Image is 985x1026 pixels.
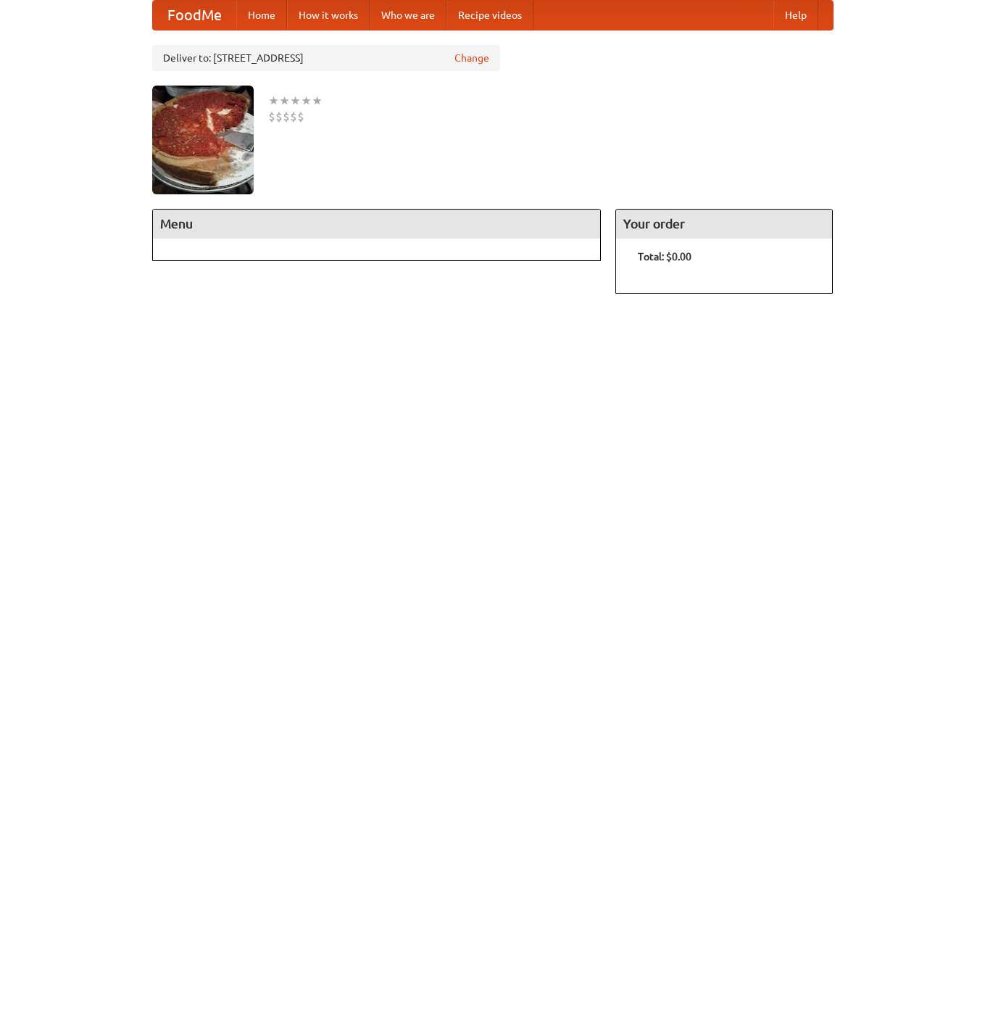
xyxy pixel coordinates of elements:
h4: Menu [153,210,601,239]
a: Help [773,1,818,30]
b: Total: $0.00 [638,251,691,262]
li: $ [283,109,290,125]
li: ★ [279,93,290,109]
li: $ [297,109,304,125]
li: ★ [268,93,279,109]
a: Recipe videos [446,1,533,30]
a: Who we are [370,1,446,30]
img: angular.jpg [152,86,254,194]
h4: Your order [616,210,832,239]
li: $ [275,109,283,125]
li: ★ [312,93,323,109]
a: How it works [287,1,370,30]
a: Home [236,1,287,30]
a: Change [454,51,489,65]
li: ★ [301,93,312,109]
li: $ [290,109,297,125]
a: FoodMe [153,1,236,30]
li: $ [268,109,275,125]
div: Deliver to: [STREET_ADDRESS] [152,45,500,71]
li: ★ [290,93,301,109]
